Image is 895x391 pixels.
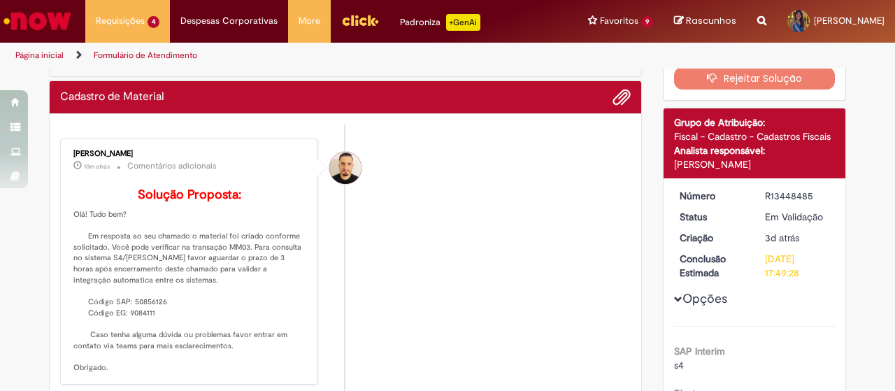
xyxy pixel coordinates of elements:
[765,210,830,224] div: Em Validação
[73,188,306,374] p: Olá! Tudo bem? Em resposta ao seu chamado o material foi criado conforme solicitado. Você pode ve...
[765,232,799,244] span: 3d atrás
[674,359,684,371] span: s4
[299,14,320,28] span: More
[765,232,799,244] time: 26/08/2025 13:59:58
[94,50,197,61] a: Formulário de Atendimento
[669,189,755,203] dt: Número
[84,162,110,171] span: 10m atrás
[765,252,830,280] div: [DATE] 17:49:28
[138,187,241,203] b: Solução Proposta:
[641,16,653,28] span: 9
[180,14,278,28] span: Despesas Corporativas
[73,150,306,158] div: [PERSON_NAME]
[765,189,830,203] div: R13448485
[669,252,755,280] dt: Conclusão Estimada
[674,129,836,143] div: Fiscal - Cadastro - Cadastros Fiscais
[148,16,159,28] span: 4
[674,157,836,171] div: [PERSON_NAME]
[814,15,885,27] span: [PERSON_NAME]
[600,14,638,28] span: Favoritos
[765,231,830,245] div: 26/08/2025 13:59:58
[674,115,836,129] div: Grupo de Atribuição:
[674,143,836,157] div: Analista responsável:
[446,14,480,31] p: +GenAi
[96,14,145,28] span: Requisições
[669,210,755,224] dt: Status
[341,10,379,31] img: click_logo_yellow_360x200.png
[686,14,736,27] span: Rascunhos
[329,152,361,184] div: Arnaldo Jose Vieira De Melo
[1,7,73,35] img: ServiceNow
[10,43,586,69] ul: Trilhas de página
[60,91,164,104] h2: Cadastro de Material Histórico de tíquete
[15,50,64,61] a: Página inicial
[84,162,110,171] time: 28/08/2025 15:20:23
[127,160,217,172] small: Comentários adicionais
[613,88,631,106] button: Adicionar anexos
[674,345,725,357] b: SAP Interim
[674,67,836,90] button: Rejeitar Solução
[669,231,755,245] dt: Criação
[400,14,480,31] div: Padroniza
[674,15,736,28] a: Rascunhos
